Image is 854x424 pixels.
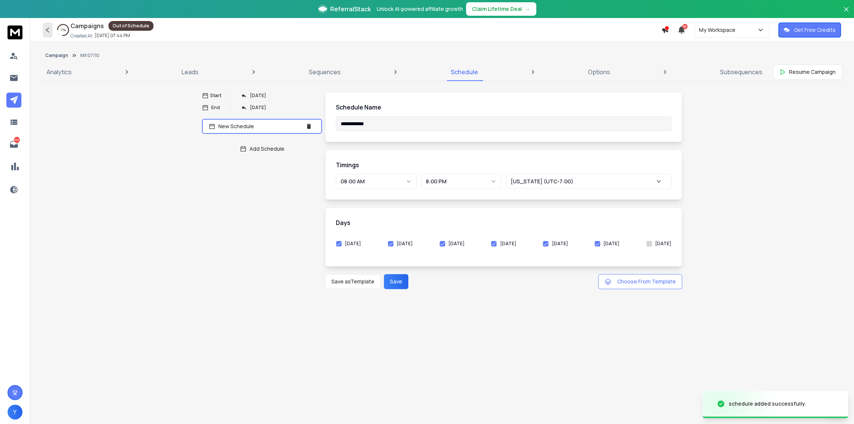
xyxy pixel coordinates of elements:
[60,28,66,32] p: 77 %
[71,21,104,30] h1: Campaigns
[108,21,153,31] div: Out of Schedule
[699,26,738,34] p: My Workspace
[71,33,93,39] p: Created At:
[588,67,610,76] p: Options
[511,178,576,185] p: [US_STATE] (UTC-7:00)
[377,5,463,13] p: Unlock AI-powered affiliate growth
[603,241,619,247] label: [DATE]
[552,241,568,247] label: [DATE]
[729,400,806,408] div: schedule added successfully.
[716,63,767,81] a: Subsequences
[336,160,671,169] h1: Timings
[720,67,762,76] p: Subsequences
[794,26,836,34] p: Get Free Credits
[448,241,465,247] label: [DATE]
[336,218,671,227] h1: Days
[325,274,381,289] button: Save asTemplate
[598,274,682,289] button: Choose From Template
[330,4,371,13] span: ReferralStack
[773,64,842,79] button: Resume Campaign
[45,52,68,58] button: Campaign
[95,33,130,39] p: [DATE] 07:44 PM
[8,405,23,420] button: Y
[421,174,502,189] button: 8:00 PM
[841,4,851,22] button: Close banner
[42,63,76,81] a: Analytics
[345,241,361,247] label: [DATE]
[384,274,408,289] button: Save
[250,105,266,111] p: [DATE]
[466,2,536,16] button: Claim Lifetime Deal→
[304,63,345,81] a: Sequences
[451,67,478,76] p: Schedule
[583,63,615,81] a: Options
[80,52,99,58] p: MX 07/10
[655,241,671,247] label: [DATE]
[211,105,220,111] p: End
[336,103,671,112] h1: Schedule Name
[308,67,340,76] p: Sequences
[14,137,20,143] p: 242
[397,241,413,247] label: [DATE]
[250,93,266,99] p: [DATE]
[778,22,841,37] button: Get Free Credits
[202,141,322,156] button: Add Schedule
[682,24,687,29] span: 50
[500,241,516,247] label: [DATE]
[210,93,221,99] p: Start
[525,5,530,13] span: →
[47,67,72,76] p: Analytics
[218,123,302,130] p: New Schedule
[6,137,21,152] a: 242
[182,67,198,76] p: Leads
[617,278,676,285] span: Choose From Template
[446,63,483,81] a: Schedule
[177,63,203,81] a: Leads
[336,174,416,189] button: 08:00 AM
